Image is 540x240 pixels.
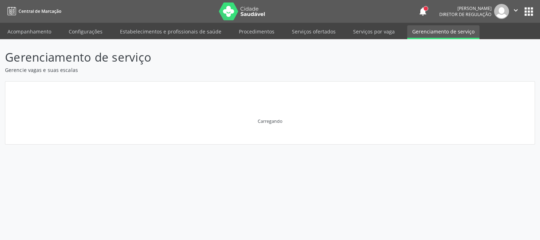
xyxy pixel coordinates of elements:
[523,5,535,18] button: apps
[234,25,279,38] a: Procedimentos
[5,5,61,17] a: Central de Marcação
[5,48,376,66] p: Gerenciamento de serviço
[115,25,226,38] a: Estabelecimentos e profissionais de saúde
[439,5,492,11] div: [PERSON_NAME]
[494,4,509,19] img: img
[64,25,108,38] a: Configurações
[512,6,520,14] i: 
[19,8,61,14] span: Central de Marcação
[348,25,400,38] a: Serviços por vaga
[407,25,479,39] a: Gerenciamento de serviço
[439,11,492,17] span: Diretor de regulação
[418,6,428,16] button: notifications
[258,118,282,124] div: Carregando
[5,66,376,74] p: Gerencie vagas e suas escalas
[509,4,523,19] button: 
[2,25,56,38] a: Acompanhamento
[287,25,341,38] a: Serviços ofertados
